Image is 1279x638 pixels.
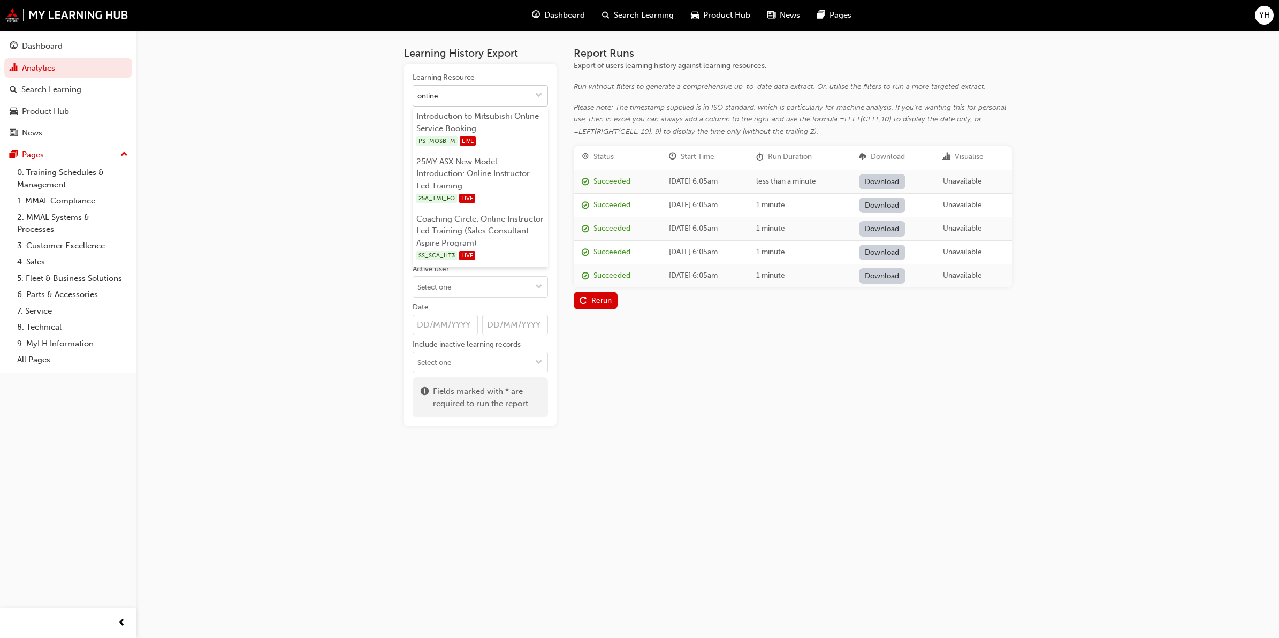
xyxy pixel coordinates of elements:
div: Please note: The timestamp supplied is in ISO standard, which is particularly for machine analysi... [574,102,1012,138]
input: Date [413,315,478,335]
div: 1 minute [756,199,843,211]
div: [DATE] 6:05am [669,176,740,188]
span: chart-icon [943,153,950,162]
span: Unavailable [943,224,982,233]
span: Product Hub [703,9,750,21]
span: Dashboard [544,9,585,21]
button: DashboardAnalyticsSearch LearningProduct HubNews [4,34,132,145]
span: LIVE [460,136,476,146]
div: [DATE] 6:05am [669,223,740,235]
span: news-icon [767,9,775,22]
div: Visualise [955,151,984,163]
span: clock-icon [669,153,676,162]
span: car-icon [10,107,18,117]
span: pages-icon [817,9,825,22]
div: 1 minute [756,246,843,259]
div: Learning Resource [413,72,475,83]
div: Run Duration [768,151,812,163]
span: YH [1259,9,1270,21]
a: Download [859,268,905,284]
span: replay-icon [580,297,587,306]
a: 7. Service [13,303,132,320]
input: Learning Resourcetoggle menu [413,86,547,106]
span: Pages [829,9,851,21]
span: report_succeeded-icon [582,272,589,281]
a: Download [859,198,905,213]
a: Download [859,245,905,260]
span: Unavailable [943,177,982,186]
a: Download [859,174,905,189]
div: News [22,127,42,139]
a: guage-iconDashboard [523,4,593,26]
a: 3. Customer Excellence [13,238,132,254]
a: 0. Training Schedules & Management [13,164,132,193]
span: down-icon [535,92,543,101]
button: toggle menu [530,277,547,297]
button: YH [1255,6,1274,25]
div: [DATE] 6:05am [669,199,740,211]
button: Pages [4,145,132,165]
div: Rerun [591,296,612,305]
span: exclaim-icon [421,385,429,409]
div: Succeeded [593,176,630,188]
a: 9. MyLH Information [13,336,132,352]
span: news-icon [10,128,18,138]
span: target-icon [582,153,589,162]
span: Unavailable [943,271,982,280]
span: down-icon [535,283,543,292]
a: Download [859,221,905,237]
div: Dashboard [22,40,63,52]
span: down-icon [535,359,543,368]
a: 6. Parts & Accessories [13,286,132,303]
div: [DATE] 6:05am [669,270,740,282]
span: report_succeeded-icon [582,178,589,187]
span: report_succeeded-icon [582,225,589,234]
div: Download [871,151,905,163]
a: All Pages [13,352,132,368]
button: toggle menu [530,86,547,106]
h3: Learning History Export [404,47,557,59]
a: search-iconSearch Learning [593,4,682,26]
div: Status [593,151,614,163]
span: duration-icon [756,153,764,162]
div: Date [413,302,429,313]
a: Dashboard [4,36,132,56]
a: car-iconProduct Hub [682,4,759,26]
li: Coaching Circle: Online Instructor Led Training (Sales Consultant Aspire Program) [413,209,548,266]
span: pages-icon [10,150,18,160]
div: Active user [413,264,449,275]
span: search-icon [10,85,17,95]
div: Start Time [681,151,714,163]
span: download-icon [859,153,866,162]
img: mmal [5,8,128,22]
div: Succeeded [593,199,630,211]
button: Rerun [574,292,618,309]
input: Date [482,315,548,335]
div: Search Learning [21,83,81,96]
input: Active usertoggle menu [413,277,547,297]
span: SS_SCA_ILT3 [416,251,457,260]
span: Search Learning [614,9,674,21]
div: Run without filters to generate a comprehensive up-to-date data extract. Or, utilise the filters ... [574,81,1012,93]
a: pages-iconPages [809,4,860,26]
a: News [4,123,132,143]
span: guage-icon [10,42,18,51]
span: report_succeeded-icon [582,248,589,257]
span: prev-icon [118,617,126,630]
span: LIVE [459,194,475,203]
a: 1. MMAL Compliance [13,193,132,209]
a: Analytics [4,58,132,78]
span: up-icon [120,148,128,162]
div: 1 minute [756,223,843,235]
span: Export of users learning history against learning resources. [574,61,766,70]
a: Product Hub [4,102,132,121]
a: 5. Fleet & Business Solutions [13,270,132,287]
span: chart-icon [10,64,18,73]
li: Introduction to Mitsubishi Online Service Booking [413,107,548,152]
a: news-iconNews [759,4,809,26]
div: Succeeded [593,246,630,259]
span: News [780,9,800,21]
span: PS_MOSB_M [416,136,458,146]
